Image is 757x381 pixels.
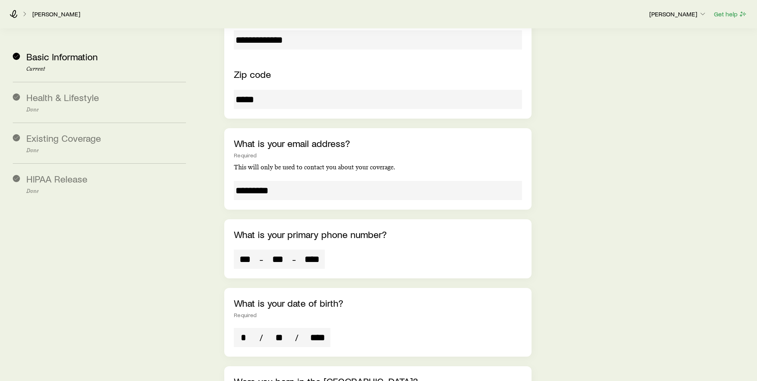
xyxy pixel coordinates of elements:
div: Required [234,152,522,159]
span: - [259,254,263,265]
p: This will only be used to contact you about your coverage. [234,163,522,171]
p: What is your email address? [234,138,522,149]
div: Required [234,312,522,318]
span: Existing Coverage [26,132,101,144]
p: Done [26,147,186,154]
span: Basic Information [26,51,98,62]
span: / [256,332,266,343]
span: / [292,332,302,343]
p: Done [26,107,186,113]
button: [PERSON_NAME] [649,10,707,19]
label: Zip code [234,68,271,80]
p: [PERSON_NAME] [649,10,707,18]
p: Current [26,66,186,72]
p: What is your date of birth? [234,298,522,309]
span: Health & Lifestyle [26,91,99,103]
button: Get help [714,10,747,19]
span: HIPAA Release [26,173,87,185]
span: - [292,254,296,265]
p: Done [26,188,186,194]
p: What is your primary phone number? [234,229,522,240]
a: [PERSON_NAME] [32,10,81,18]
